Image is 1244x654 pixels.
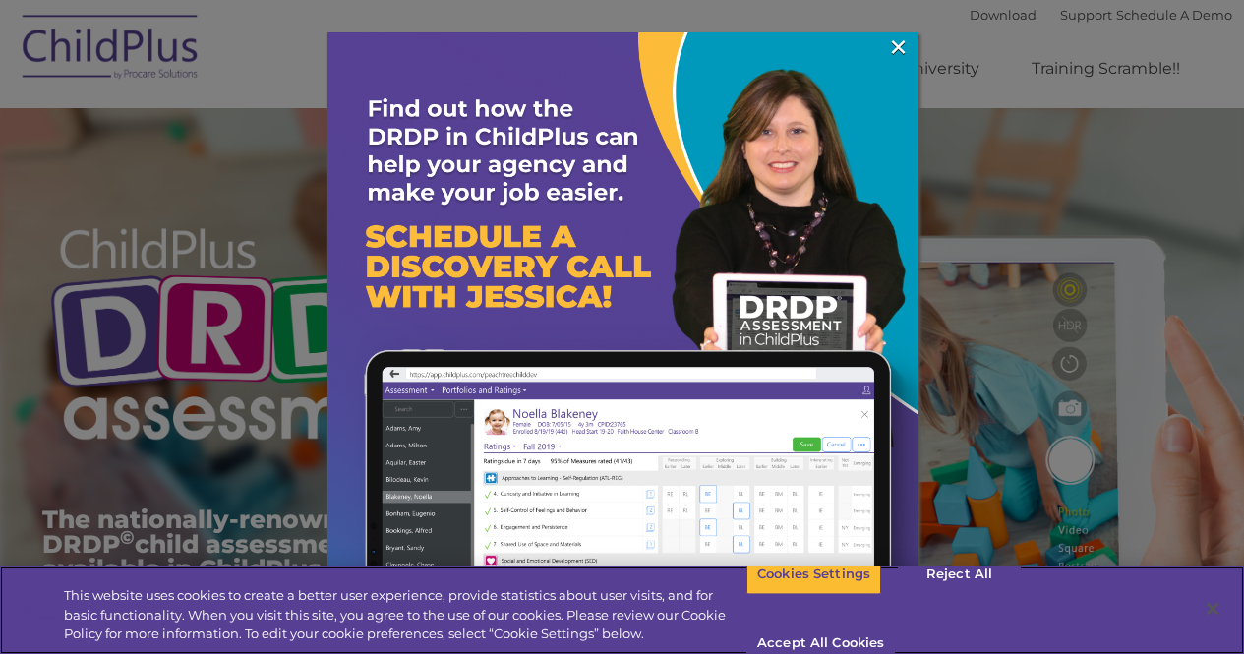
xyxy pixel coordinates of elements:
[1191,587,1234,630] button: Close
[64,586,746,644] div: This website uses cookies to create a better user experience, provide statistics about user visit...
[887,37,910,57] a: ×
[898,554,1021,595] button: Reject All
[746,554,881,595] button: Cookies Settings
